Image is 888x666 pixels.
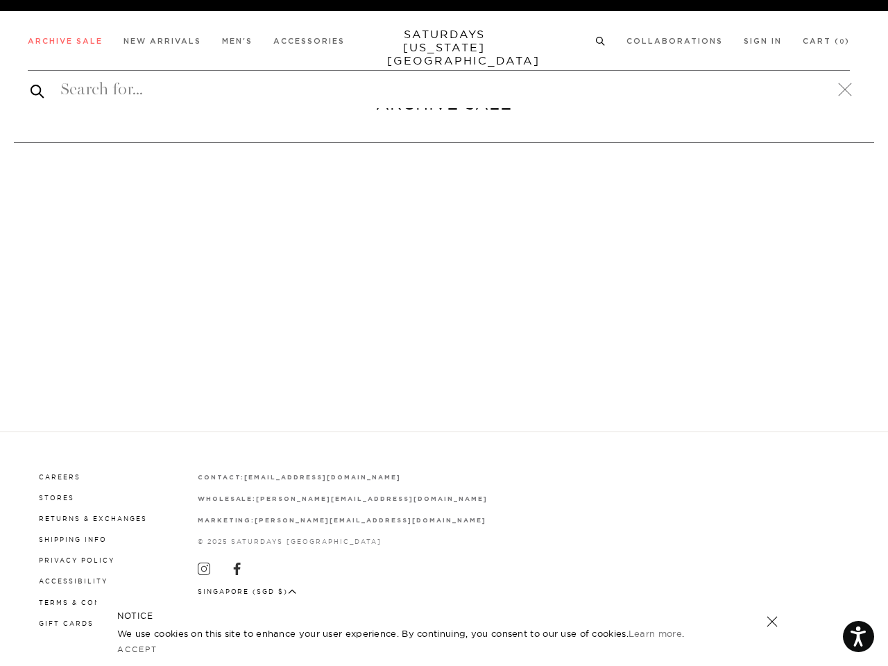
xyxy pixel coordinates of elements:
[123,37,201,45] a: New Arrivals
[39,577,108,585] a: Accessibility
[222,37,253,45] a: Men's
[39,536,107,543] a: Shipping Info
[28,78,850,101] input: Search for...
[117,626,721,640] p: We use cookies on this site to enhance your user experience. By continuing, you consent to our us...
[255,516,486,524] a: [PERSON_NAME][EMAIL_ADDRESS][DOMAIN_NAME]
[626,37,723,45] a: Collaborations
[39,515,147,522] a: Returns & Exchanges
[198,518,255,524] strong: marketing:
[387,28,502,67] a: SATURDAYS[US_STATE][GEOGRAPHIC_DATA]
[244,475,400,481] strong: [EMAIL_ADDRESS][DOMAIN_NAME]
[198,496,257,502] strong: wholesale:
[629,628,682,639] a: Learn more
[244,473,400,481] a: [EMAIL_ADDRESS][DOMAIN_NAME]
[39,620,94,627] a: Gift Cards
[198,586,297,597] button: Singapore (SGD $)
[273,37,345,45] a: Accessories
[28,37,103,45] a: Archive Sale
[39,599,138,606] a: Terms & Conditions
[803,37,850,45] a: Cart (0)
[255,518,486,524] strong: [PERSON_NAME][EMAIL_ADDRESS][DOMAIN_NAME]
[198,475,245,481] strong: contact:
[117,644,157,654] a: Accept
[117,610,771,622] h5: NOTICE
[198,536,488,547] p: © 2025 Saturdays [GEOGRAPHIC_DATA]
[256,496,487,502] strong: [PERSON_NAME][EMAIL_ADDRESS][DOMAIN_NAME]
[39,494,74,502] a: Stores
[39,473,80,481] a: Careers
[39,556,114,564] a: Privacy Policy
[256,495,487,502] a: [PERSON_NAME][EMAIL_ADDRESS][DOMAIN_NAME]
[744,37,782,45] a: Sign In
[839,39,845,45] small: 0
